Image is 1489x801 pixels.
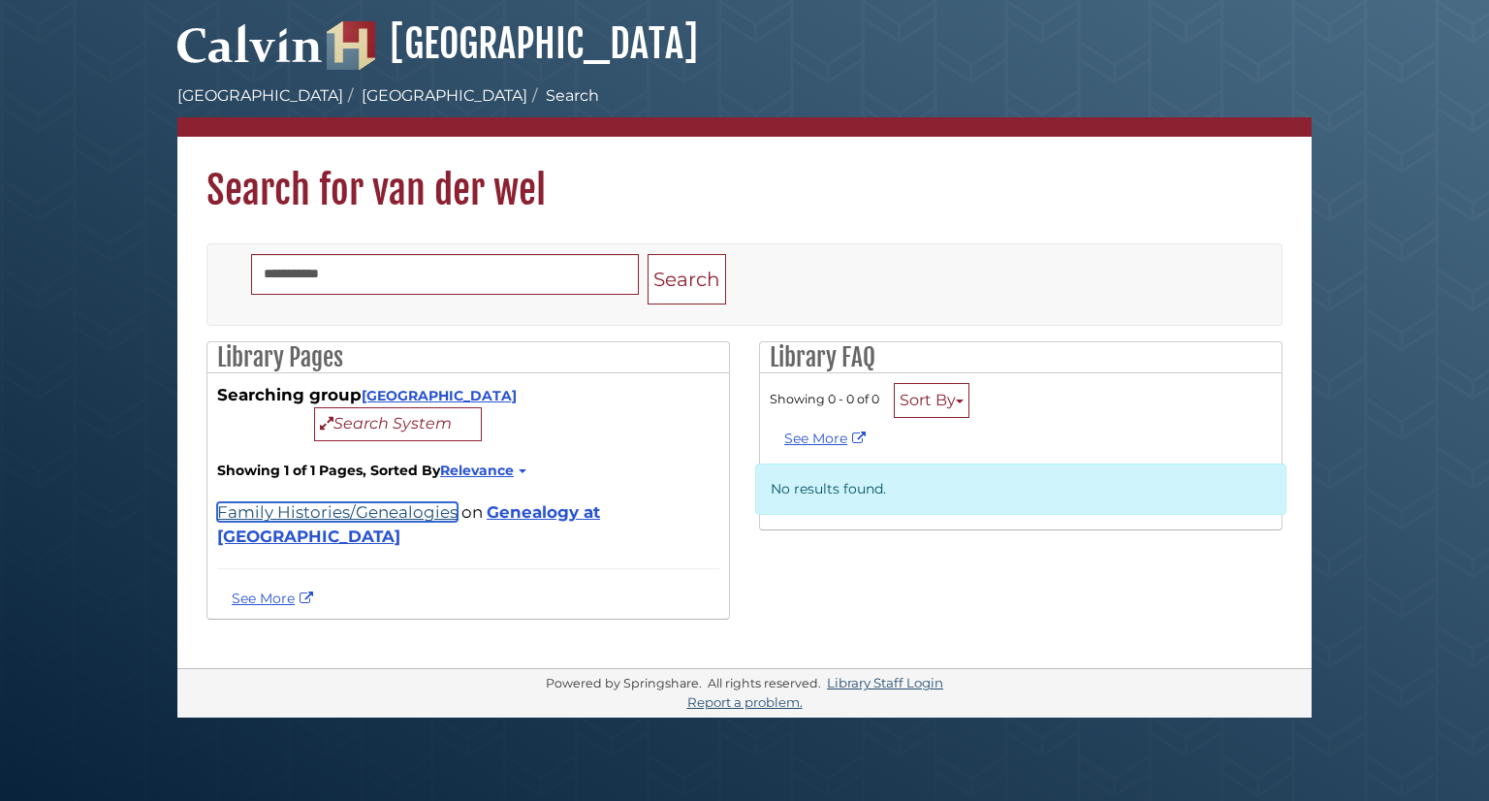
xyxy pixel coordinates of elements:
[217,502,458,522] a: Family Histories/Genealogies
[177,137,1312,214] h1: Search for van der wel
[177,45,323,62] a: Calvin University
[827,675,943,690] a: Library Staff Login
[894,383,969,418] button: Sort By
[527,84,599,108] li: Search
[217,461,719,481] strong: Showing 1 of 1 Pages, Sorted By
[770,392,879,406] span: Showing 0 - 0 of 0
[687,694,803,710] a: Report a problem.
[784,430,871,447] a: See More
[760,342,1282,373] h2: Library FAQ
[232,590,318,607] a: See more van der wel results
[327,19,698,68] a: [GEOGRAPHIC_DATA]
[755,464,1286,515] p: No results found.
[327,21,375,70] img: Hekman Library Logo
[648,254,726,305] button: Search
[461,502,483,522] span: on
[177,16,323,70] img: Calvin
[543,676,705,690] div: Powered by Springshare.
[177,86,343,105] a: [GEOGRAPHIC_DATA]
[440,462,523,479] a: Relevance
[362,387,517,404] a: [GEOGRAPHIC_DATA]
[705,676,824,690] div: All rights reserved.
[314,407,482,441] button: Search System
[217,383,719,441] div: Searching group
[177,84,1312,137] nav: breadcrumb
[362,86,527,105] a: [GEOGRAPHIC_DATA]
[207,342,729,373] h2: Library Pages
